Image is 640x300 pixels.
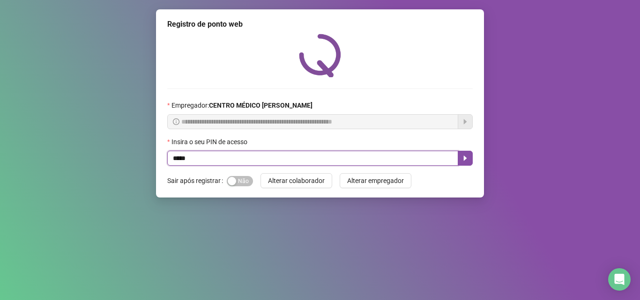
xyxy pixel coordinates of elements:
[167,19,473,30] div: Registro de ponto web
[260,173,332,188] button: Alterar colaborador
[167,173,227,188] label: Sair após registrar
[171,100,313,110] span: Empregador :
[167,137,253,147] label: Insira o seu PIN de acesso
[209,102,313,109] strong: CENTRO MÉDICO [PERSON_NAME]
[461,154,469,162] span: caret-right
[608,268,631,291] div: Open Intercom Messenger
[347,176,404,186] span: Alterar empregador
[299,34,341,77] img: QRPoint
[268,176,325,186] span: Alterar colaborador
[173,118,179,125] span: info-circle
[340,173,411,188] button: Alterar empregador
